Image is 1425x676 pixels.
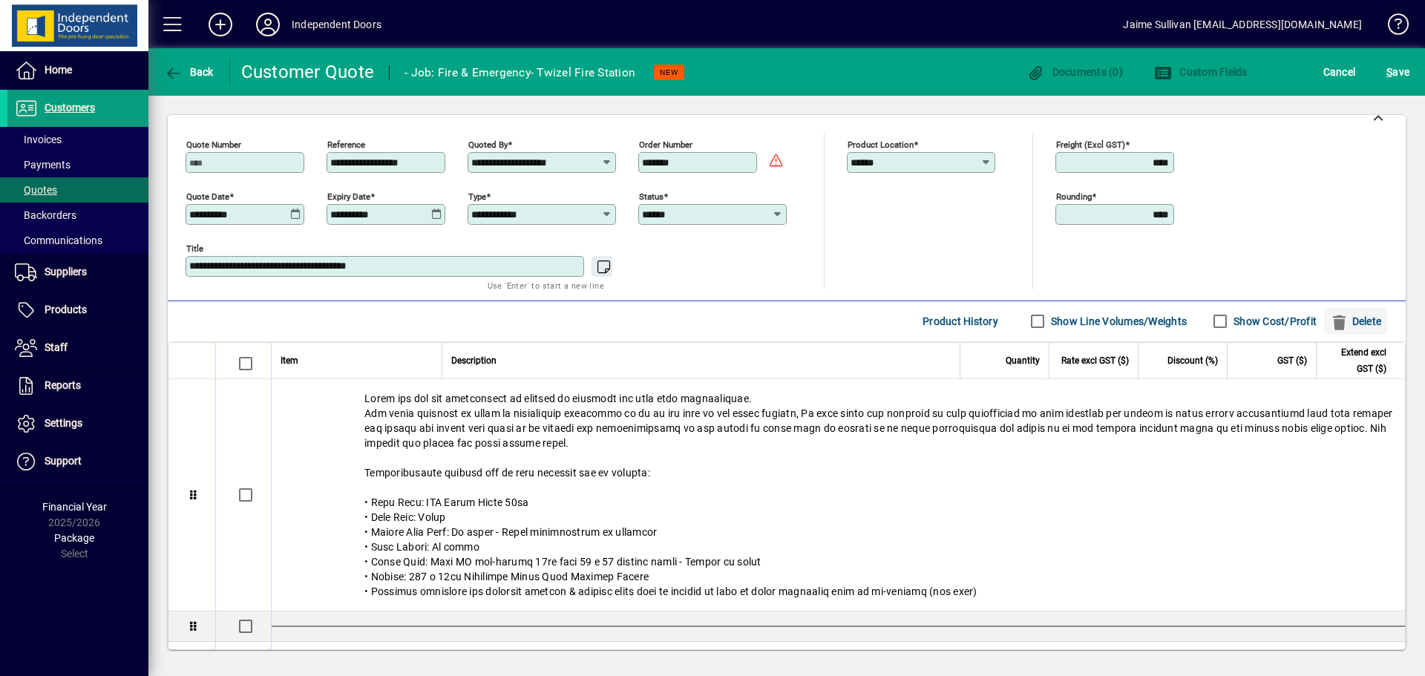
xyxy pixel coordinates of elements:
[7,152,148,177] a: Payments
[7,443,148,480] a: Support
[45,303,87,315] span: Products
[327,139,365,149] mat-label: Reference
[1386,66,1392,78] span: S
[1123,13,1362,36] div: Jaime Sullivan [EMAIL_ADDRESS][DOMAIN_NAME]
[1167,352,1218,369] span: Discount (%)
[281,352,298,369] span: Item
[45,379,81,391] span: Reports
[54,532,94,544] span: Package
[917,308,1004,335] button: Product History
[1061,352,1129,369] span: Rate excl GST ($)
[45,266,87,278] span: Suppliers
[45,341,68,353] span: Staff
[7,254,148,291] a: Suppliers
[1323,60,1356,84] span: Cancel
[1324,308,1387,335] button: Delete
[1056,191,1092,201] mat-label: Rounding
[327,191,370,201] mat-label: Expiry date
[1383,59,1413,85] button: Save
[7,52,148,89] a: Home
[15,134,62,145] span: Invoices
[15,184,57,196] span: Quotes
[1150,59,1251,85] button: Custom Fields
[15,209,76,221] span: Backorders
[1154,66,1248,78] span: Custom Fields
[1231,314,1317,329] label: Show Cost/Profit
[45,102,95,114] span: Customers
[45,455,82,467] span: Support
[7,203,148,228] a: Backorders
[1320,59,1360,85] button: Cancel
[15,234,102,246] span: Communications
[7,127,148,152] a: Invoices
[160,59,217,85] button: Back
[660,68,678,77] span: NEW
[468,191,486,201] mat-label: Type
[488,277,604,294] mat-hint: Use 'Enter' to start a new line
[45,64,72,76] span: Home
[1277,352,1307,369] span: GST ($)
[45,417,82,429] span: Settings
[7,177,148,203] a: Quotes
[186,243,203,253] mat-label: Title
[244,11,292,38] button: Profile
[292,13,381,36] div: Independent Doors
[848,139,914,149] mat-label: Product location
[7,329,148,367] a: Staff
[468,139,508,149] mat-label: Quoted by
[1006,352,1040,369] span: Quantity
[186,191,229,201] mat-label: Quote date
[15,159,71,171] span: Payments
[1326,344,1386,377] span: Extend excl GST ($)
[1377,3,1406,51] a: Knowledge Base
[1386,60,1409,84] span: ave
[1026,66,1123,78] span: Documents (0)
[1056,139,1125,149] mat-label: Freight (excl GST)
[1330,309,1381,333] span: Delete
[7,405,148,442] a: Settings
[923,309,998,333] span: Product History
[404,61,635,85] div: - Job: Fire & Emergency- Twizel Fire Station
[197,11,244,38] button: Add
[272,379,1405,611] div: Lorem ips dol sit ametconsect ad elitsed do eiusmodt inc utla etdo magnaaliquae. Adm venia quisno...
[186,139,241,149] mat-label: Quote number
[639,191,664,201] mat-label: Status
[1324,308,1395,335] app-page-header-button: Delete selection
[148,59,230,85] app-page-header-button: Back
[7,367,148,404] a: Reports
[451,352,497,369] span: Description
[1023,59,1127,85] button: Documents (0)
[7,292,148,329] a: Products
[7,228,148,253] a: Communications
[164,66,214,78] span: Back
[42,501,107,513] span: Financial Year
[1048,314,1187,329] label: Show Line Volumes/Weights
[241,60,375,84] div: Customer Quote
[639,139,692,149] mat-label: Order number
